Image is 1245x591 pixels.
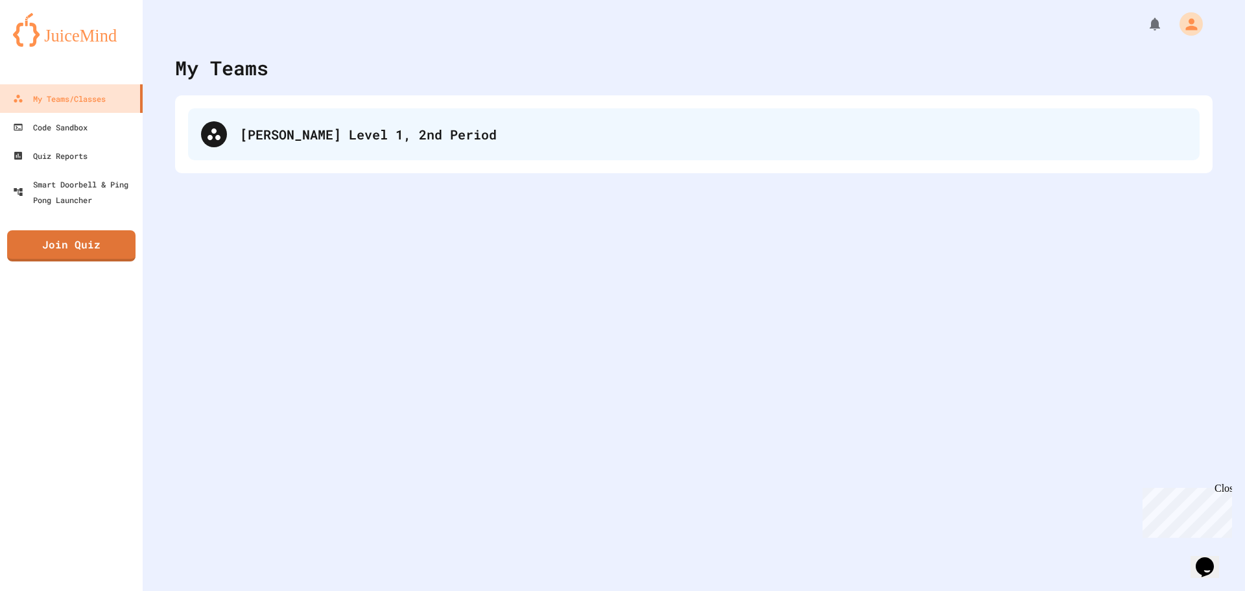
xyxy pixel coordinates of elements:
div: My Account [1166,9,1206,39]
iframe: chat widget [1137,483,1232,538]
div: Code Sandbox [13,119,88,135]
div: My Teams [175,53,268,82]
div: My Teams/Classes [13,91,106,106]
div: [PERSON_NAME] Level 1, 2nd Period [188,108,1200,160]
div: Quiz Reports [13,148,88,163]
iframe: chat widget [1191,539,1232,578]
div: [PERSON_NAME] Level 1, 2nd Period [240,125,1187,144]
div: My Notifications [1123,13,1166,35]
img: logo-orange.svg [13,13,130,47]
div: Smart Doorbell & Ping Pong Launcher [13,176,137,208]
div: Chat with us now!Close [5,5,89,82]
a: Join Quiz [7,230,136,261]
